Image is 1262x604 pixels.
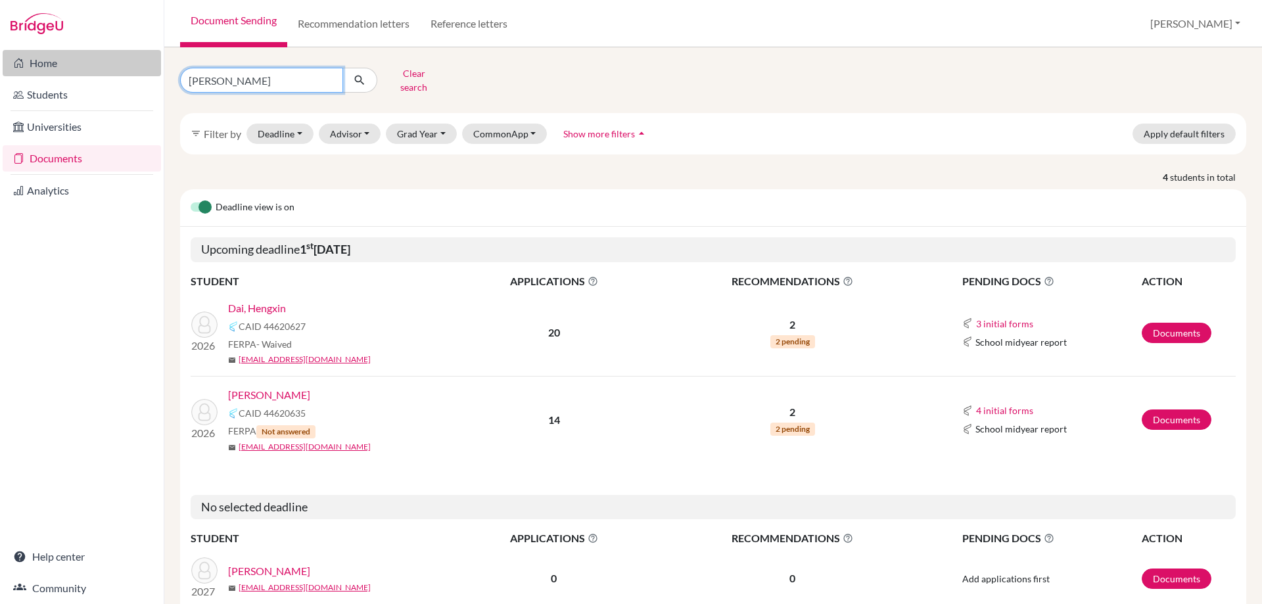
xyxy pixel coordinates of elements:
[3,81,161,108] a: Students
[548,413,560,426] b: 14
[3,50,161,76] a: Home
[191,584,218,599] p: 2027
[191,273,454,290] th: STUDENT
[228,387,310,403] a: [PERSON_NAME]
[3,575,161,601] a: Community
[377,63,450,97] button: Clear search
[256,338,292,350] span: - Waived
[228,424,315,438] span: FERPA
[1141,273,1236,290] th: ACTION
[975,422,1067,436] span: School midyear report
[228,584,236,592] span: mail
[239,441,371,453] a: [EMAIL_ADDRESS][DOMAIN_NAME]
[228,356,236,364] span: mail
[239,354,371,365] a: [EMAIL_ADDRESS][DOMAIN_NAME]
[191,312,218,338] img: Dai, Hengxin
[3,145,161,172] a: Documents
[975,403,1034,418] button: 4 initial forms
[306,241,314,251] sup: st
[655,404,930,420] p: 2
[1142,569,1211,589] a: Documents
[191,399,218,425] img: Dai, Yuhan
[191,557,218,584] img: Heath, Daisy
[386,124,457,144] button: Grad Year
[962,424,973,434] img: Common App logo
[548,326,560,338] b: 20
[1163,170,1170,184] strong: 4
[1142,323,1211,343] a: Documents
[228,321,239,332] img: Common App logo
[191,338,218,354] p: 2026
[1133,124,1236,144] button: Apply default filters
[228,337,292,351] span: FERPA
[655,273,930,289] span: RECOMMENDATIONS
[962,530,1140,546] span: PENDING DOCS
[191,495,1236,520] h5: No selected deadline
[3,114,161,140] a: Universities
[300,242,350,256] b: 1 [DATE]
[1170,170,1246,184] span: students in total
[551,572,557,584] b: 0
[655,570,930,586] p: 0
[635,127,648,140] i: arrow_drop_up
[552,124,659,144] button: Show more filtersarrow_drop_up
[319,124,381,144] button: Advisor
[962,337,973,347] img: Common App logo
[228,444,236,452] span: mail
[962,318,973,329] img: Common App logo
[3,544,161,570] a: Help center
[770,335,815,348] span: 2 pending
[180,68,343,93] input: Find student by name...
[228,563,310,579] a: [PERSON_NAME]
[1142,409,1211,430] a: Documents
[191,237,1236,262] h5: Upcoming deadline
[228,300,286,316] a: Dai, Hengxin
[962,273,1140,289] span: PENDING DOCS
[228,408,239,419] img: Common App logo
[256,425,315,438] span: Not answered
[454,273,654,289] span: APPLICATIONS
[975,316,1034,331] button: 3 initial forms
[191,425,218,441] p: 2026
[191,128,201,139] i: filter_list
[975,335,1067,349] span: School midyear report
[454,530,654,546] span: APPLICATIONS
[655,530,930,546] span: RECOMMENDATIONS
[962,406,973,416] img: Common App logo
[962,573,1050,584] span: Add applications first
[239,406,306,420] span: CAID 44620635
[462,124,548,144] button: CommonApp
[239,319,306,333] span: CAID 44620627
[191,530,454,547] th: STUDENT
[216,200,294,216] span: Deadline view is on
[239,582,371,593] a: [EMAIL_ADDRESS][DOMAIN_NAME]
[770,423,815,436] span: 2 pending
[3,177,161,204] a: Analytics
[563,128,635,139] span: Show more filters
[655,317,930,333] p: 2
[204,128,241,140] span: Filter by
[1141,530,1236,547] th: ACTION
[11,13,63,34] img: Bridge-U
[246,124,314,144] button: Deadline
[1144,11,1246,36] button: [PERSON_NAME]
